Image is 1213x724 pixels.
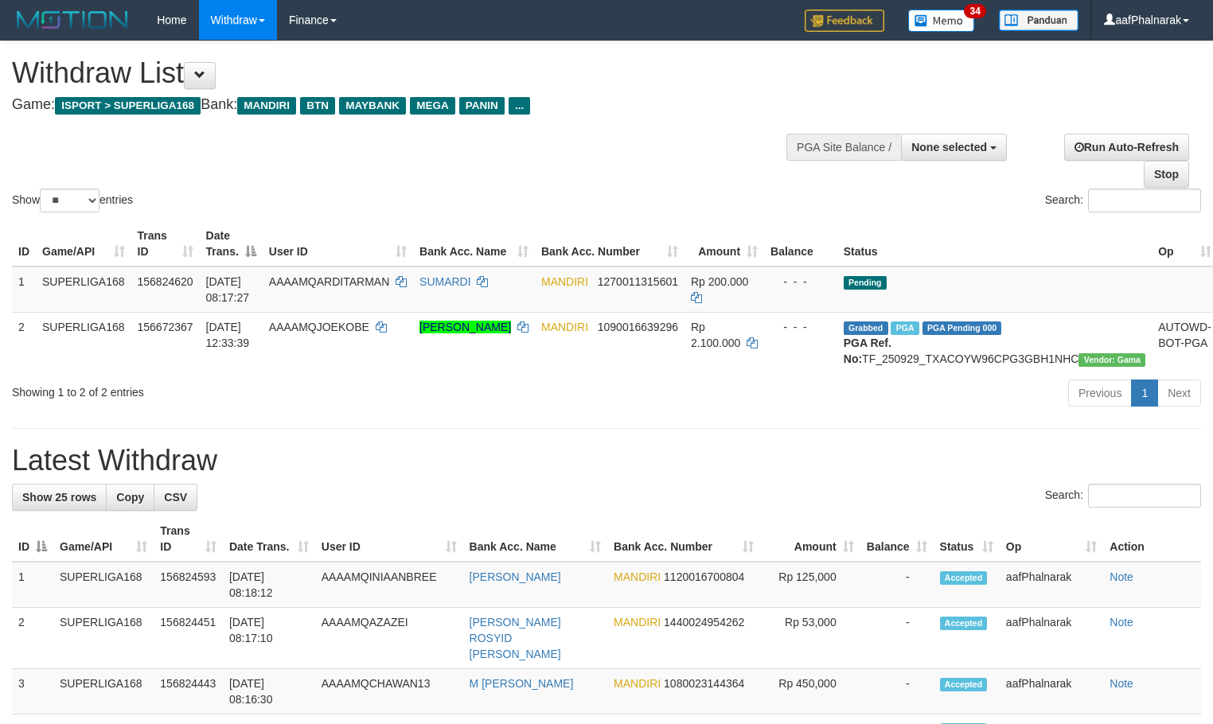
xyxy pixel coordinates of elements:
[154,608,223,669] td: 156824451
[154,484,197,511] a: CSV
[419,321,511,333] a: [PERSON_NAME]
[1103,516,1201,562] th: Action
[12,445,1201,477] h1: Latest Withdraw
[53,669,154,714] td: SUPERLIGA168
[1000,516,1103,562] th: Op: activate to sort column ascending
[541,321,588,333] span: MANDIRI
[760,608,860,669] td: Rp 53,000
[664,570,744,583] span: Copy 1120016700804 to clipboard
[535,221,685,267] th: Bank Acc. Number: activate to sort column ascending
[315,669,463,714] td: AAAAMQCHAWAN13
[1000,669,1103,714] td: aafPhalnarak
[12,97,793,113] h4: Game: Bank:
[860,562,934,608] td: -
[844,321,888,335] span: Grabbed
[837,312,1152,373] td: TF_250929_TXACOYW96CPG3GBH1NHC
[911,141,987,154] span: None selected
[760,562,860,608] td: Rp 125,000
[200,221,263,267] th: Date Trans.: activate to sort column descending
[940,678,988,691] span: Accepted
[315,608,463,669] td: AAAAMQAZAZEI
[891,321,919,335] span: Marked by aafsengchandara
[223,608,315,669] td: [DATE] 08:17:10
[53,608,154,669] td: SUPERLIGA168
[315,516,463,562] th: User ID: activate to sort column ascending
[116,491,144,504] span: Copy
[1131,380,1158,407] a: 1
[55,97,201,115] span: ISPORT > SUPERLIGA168
[12,8,133,32] img: MOTION_logo.png
[860,608,934,669] td: -
[12,484,107,511] a: Show 25 rows
[223,669,315,714] td: [DATE] 08:16:30
[12,516,53,562] th: ID: activate to sort column descending
[1068,380,1132,407] a: Previous
[106,484,154,511] a: Copy
[223,562,315,608] td: [DATE] 08:18:12
[53,516,154,562] th: Game/API: activate to sort column ascending
[614,677,661,690] span: MANDIRI
[664,616,744,629] span: Copy 1440024954262 to clipboard
[614,570,661,583] span: MANDIRI
[764,221,837,267] th: Balance
[12,312,36,373] td: 2
[138,275,193,288] span: 156824620
[269,275,389,288] span: AAAAMQARDITARMAN
[964,4,985,18] span: 34
[470,570,561,583] a: [PERSON_NAME]
[1110,570,1133,583] a: Note
[901,134,1007,161] button: None selected
[12,669,53,714] td: 3
[1045,484,1201,508] label: Search:
[509,97,530,115] span: ...
[339,97,406,115] span: MAYBANK
[844,337,891,365] b: PGA Ref. No:
[300,97,335,115] span: BTN
[760,669,860,714] td: Rp 450,000
[1088,189,1201,212] input: Search:
[1144,161,1189,188] a: Stop
[269,321,369,333] span: AAAAMQJOEKOBE
[1045,189,1201,212] label: Search:
[860,516,934,562] th: Balance: activate to sort column ascending
[154,516,223,562] th: Trans ID: activate to sort column ascending
[154,562,223,608] td: 156824593
[786,134,901,161] div: PGA Site Balance /
[1088,484,1201,508] input: Search:
[53,562,154,608] td: SUPERLIGA168
[598,321,678,333] span: Copy 1090016639296 to clipboard
[837,221,1152,267] th: Status
[12,221,36,267] th: ID
[12,608,53,669] td: 2
[770,319,831,335] div: - - -
[12,57,793,89] h1: Withdraw List
[1064,134,1189,161] a: Run Auto-Refresh
[940,571,988,585] span: Accepted
[1157,380,1201,407] a: Next
[664,677,744,690] span: Copy 1080023144364 to clipboard
[36,221,131,267] th: Game/API: activate to sort column ascending
[12,562,53,608] td: 1
[138,321,193,333] span: 156672367
[131,221,200,267] th: Trans ID: activate to sort column ascending
[154,669,223,714] td: 156824443
[908,10,975,32] img: Button%20Memo.svg
[470,616,561,660] a: [PERSON_NAME] ROSYID [PERSON_NAME]
[760,516,860,562] th: Amount: activate to sort column ascending
[470,677,574,690] a: M [PERSON_NAME]
[12,189,133,212] label: Show entries
[1110,677,1133,690] a: Note
[614,616,661,629] span: MANDIRI
[770,274,831,290] div: - - -
[413,221,535,267] th: Bank Acc. Name: activate to sort column ascending
[223,516,315,562] th: Date Trans.: activate to sort column ascending
[12,267,36,313] td: 1
[463,516,607,562] th: Bank Acc. Name: activate to sort column ascending
[22,491,96,504] span: Show 25 rows
[999,10,1078,31] img: panduan.png
[12,378,493,400] div: Showing 1 to 2 of 2 entries
[1078,353,1145,367] span: Vendor URL: https://trx31.1velocity.biz
[36,267,131,313] td: SUPERLIGA168
[691,275,748,288] span: Rp 200.000
[1110,616,1133,629] a: Note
